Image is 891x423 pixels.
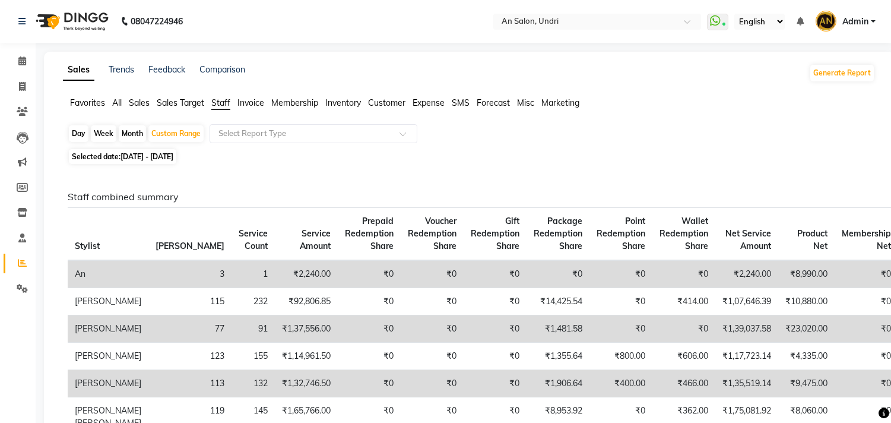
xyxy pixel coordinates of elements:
span: SMS [452,97,470,108]
div: Week [91,125,116,142]
span: Marketing [541,97,579,108]
td: ₹0 [401,260,464,288]
td: ₹0 [401,343,464,370]
td: ₹0 [464,288,527,315]
span: Point Redemption Share [597,216,645,251]
td: ₹2,240.00 [715,260,778,288]
td: ₹466.00 [652,370,715,397]
td: ₹9,475.00 [778,370,835,397]
span: [PERSON_NAME] [156,241,224,251]
td: ₹2,240.00 [275,260,338,288]
span: Sales Target [157,97,204,108]
span: Customer [368,97,405,108]
span: Favorites [70,97,105,108]
td: ₹0 [401,370,464,397]
td: ₹92,806.85 [275,288,338,315]
td: ₹1,32,746.50 [275,370,338,397]
td: ₹4,335.00 [778,343,835,370]
button: Generate Report [810,65,874,81]
td: ₹10,880.00 [778,288,835,315]
b: 08047224946 [131,5,183,38]
td: [PERSON_NAME] [68,288,148,315]
td: ₹0 [589,260,652,288]
td: ₹0 [338,260,401,288]
td: ₹800.00 [589,343,652,370]
td: ₹0 [401,315,464,343]
td: ₹1,39,037.58 [715,315,778,343]
span: All [112,97,122,108]
span: Inventory [325,97,361,108]
span: Stylist [75,241,100,251]
td: ₹1,35,519.14 [715,370,778,397]
span: Expense [413,97,445,108]
td: 155 [232,343,275,370]
span: Voucher Redemption Share [408,216,456,251]
td: ₹0 [464,260,527,288]
span: Sales [129,97,150,108]
span: Staff [211,97,230,108]
td: ₹1,355.64 [527,343,589,370]
div: Month [119,125,146,142]
h6: Staff combined summary [68,191,865,203]
td: 115 [148,288,232,315]
td: An [68,260,148,288]
td: [PERSON_NAME] [68,315,148,343]
span: Invoice [237,97,264,108]
td: [PERSON_NAME] [68,343,148,370]
td: ₹1,906.64 [527,370,589,397]
td: ₹0 [338,315,401,343]
td: ₹1,17,723.14 [715,343,778,370]
span: Selected date: [69,149,176,164]
td: ₹0 [338,288,401,315]
span: Misc [517,97,534,108]
td: ₹0 [652,315,715,343]
td: 123 [148,343,232,370]
span: Gift Redemption Share [471,216,519,251]
td: ₹0 [589,315,652,343]
td: 132 [232,370,275,397]
span: Wallet Redemption Share [659,216,708,251]
td: ₹0 [464,370,527,397]
span: [DATE] - [DATE] [121,152,173,161]
span: Admin [842,15,868,28]
td: 1 [232,260,275,288]
a: Trends [109,64,134,75]
td: ₹1,481.58 [527,315,589,343]
span: Product Net [797,228,827,251]
td: 77 [148,315,232,343]
span: Service Count [239,228,268,251]
td: 91 [232,315,275,343]
td: ₹1,37,556.00 [275,315,338,343]
td: ₹0 [652,260,715,288]
td: 113 [148,370,232,397]
td: ₹606.00 [652,343,715,370]
img: logo [30,5,112,38]
a: Comparison [199,64,245,75]
span: Forecast [477,97,510,108]
td: ₹0 [338,343,401,370]
td: ₹1,07,646.39 [715,288,778,315]
td: ₹14,425.54 [527,288,589,315]
td: 232 [232,288,275,315]
td: ₹414.00 [652,288,715,315]
div: Custom Range [148,125,204,142]
td: ₹8,990.00 [778,260,835,288]
td: ₹0 [589,288,652,315]
td: 3 [148,260,232,288]
td: ₹0 [464,315,527,343]
img: Admin [816,11,836,31]
a: Sales [63,59,94,81]
span: Membership [271,97,318,108]
td: ₹0 [464,343,527,370]
td: ₹0 [401,288,464,315]
span: Prepaid Redemption Share [345,216,394,251]
td: ₹0 [527,260,589,288]
span: Package Redemption Share [534,216,582,251]
td: ₹23,020.00 [778,315,835,343]
span: Membership Net [842,228,891,251]
td: ₹0 [338,370,401,397]
td: ₹400.00 [589,370,652,397]
div: Day [69,125,88,142]
td: [PERSON_NAME] [68,370,148,397]
td: ₹1,14,961.50 [275,343,338,370]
